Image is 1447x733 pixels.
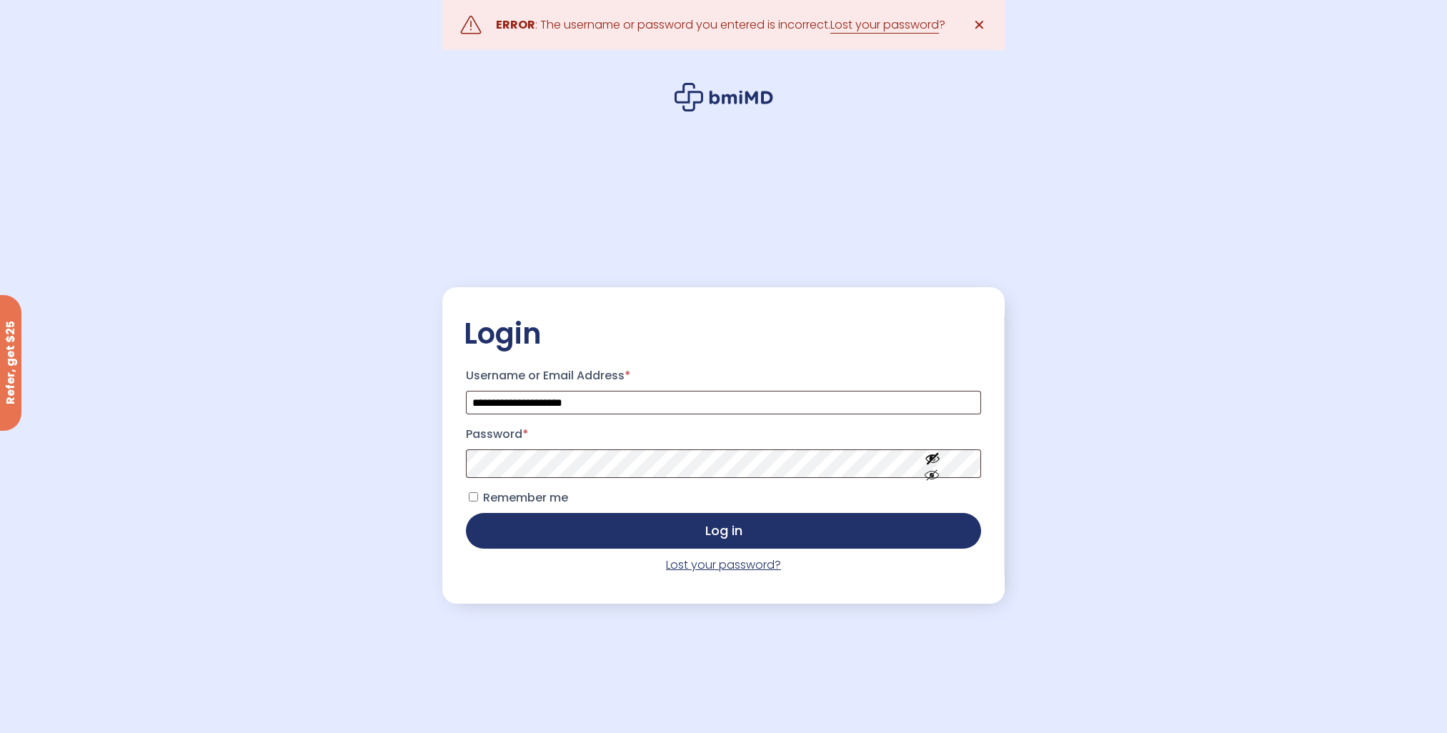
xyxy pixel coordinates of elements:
[466,423,980,446] label: Password
[466,513,980,549] button: Log in
[496,16,535,33] strong: ERROR
[666,557,781,573] a: Lost your password?
[496,15,945,35] div: : The username or password you entered is incorrect. ?
[483,489,568,506] span: Remember me
[466,364,980,387] label: Username or Email Address
[965,11,994,39] a: ✕
[464,316,983,351] h2: Login
[892,439,973,489] button: Show password
[469,492,478,502] input: Remember me
[830,16,939,34] a: Lost your password
[973,15,985,35] span: ✕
